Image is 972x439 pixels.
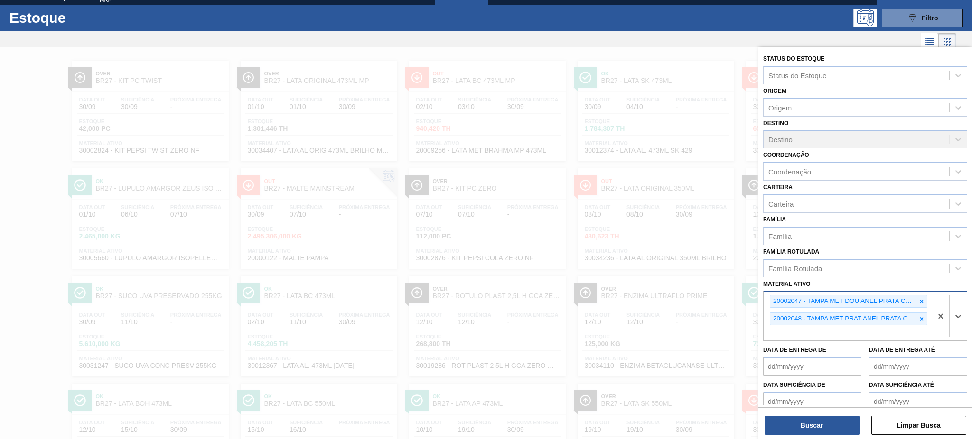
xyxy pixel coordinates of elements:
[869,347,935,353] label: Data de Entrega até
[882,9,963,27] button: Filtro
[763,184,793,191] label: Carteira
[763,216,786,223] label: Família
[763,281,811,287] label: Material ativo
[768,168,811,176] div: Coordenação
[763,248,819,255] label: Família Rotulada
[768,200,794,208] div: Carteira
[869,382,934,388] label: Data suficiência até
[9,12,153,23] h1: Estoque
[921,33,938,51] div: Visão em Lista
[763,120,788,127] label: Destino
[763,357,861,376] input: dd/mm/yyyy
[869,357,967,376] input: dd/mm/yyyy
[768,71,827,79] div: Status do Estoque
[938,33,956,51] div: Visão em Cards
[768,103,792,111] div: Origem
[770,295,916,307] div: 20002047 - TAMPA MET DOU ANEL PRATA CERVEJA CX600
[763,392,861,411] input: dd/mm/yyyy
[869,392,967,411] input: dd/mm/yyyy
[763,152,809,158] label: Coordenação
[853,9,877,27] div: Pogramando: nenhum usuário selecionado
[922,14,938,22] span: Filtro
[770,313,916,325] div: 20002048 - TAMPA MET PRAT ANEL PRATA CERVEJA CX600
[763,88,786,94] label: Origem
[763,382,825,388] label: Data suficiência de
[763,55,824,62] label: Status do Estoque
[763,347,826,353] label: Data de Entrega de
[768,264,822,272] div: Família Rotulada
[768,232,792,240] div: Família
